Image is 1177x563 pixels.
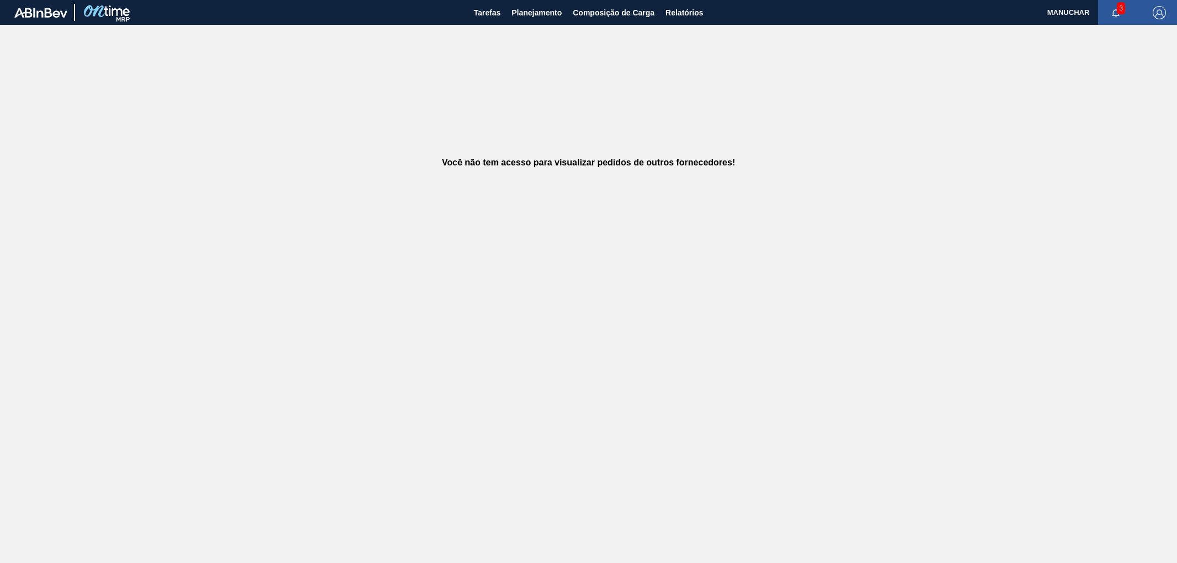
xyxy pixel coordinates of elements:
img: TNhmsLtSVTkK8tSr43FrP2fwEKptu5GPRR3wAAAABJRU5ErkJggg== [14,8,67,18]
span: 3 [1117,2,1125,14]
span: Tarefas [473,6,500,19]
button: Notificações [1098,5,1133,20]
span: Relatórios [665,6,703,19]
span: Planejamento [512,6,562,19]
span: Você não tem acesso para visualizar pedidos de outros fornecedores! [442,158,735,168]
span: Composição de Carga [573,6,654,19]
img: Logout [1153,6,1166,19]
